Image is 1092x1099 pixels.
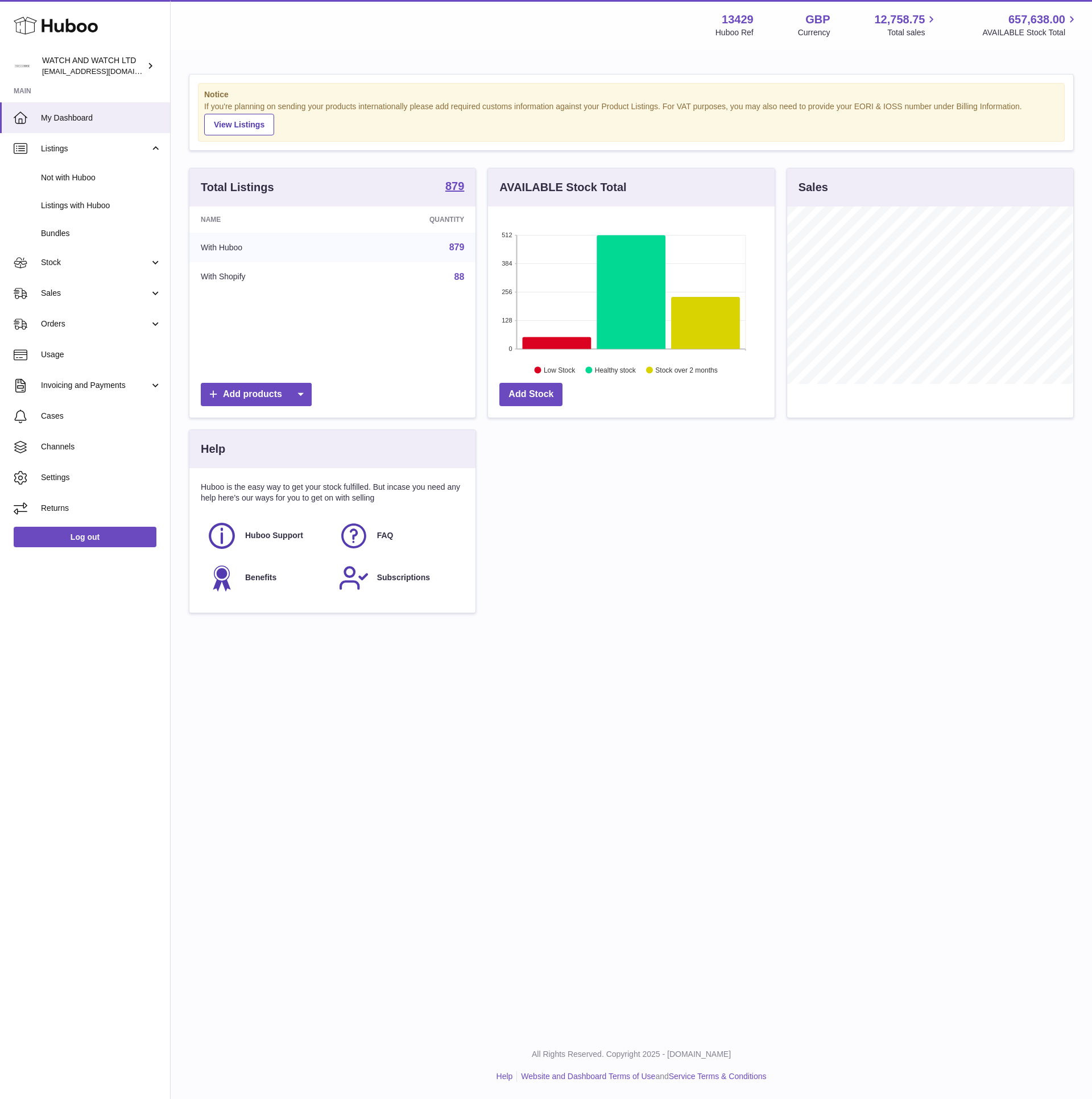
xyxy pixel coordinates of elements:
[445,180,464,192] strong: 879
[805,12,830,27] strong: GBP
[180,1049,1083,1060] p: All Rights Reserved. Copyright 2025 - [DOMAIN_NAME]
[338,563,459,593] a: Subscriptions
[499,383,562,406] a: Add Stock
[206,520,327,551] a: Huboo Support
[41,172,162,183] span: Not with Huboo
[41,411,162,422] span: Cases
[42,55,144,77] div: WATCH AND WATCH LTD
[41,441,162,452] span: Channels
[14,57,31,75] img: baris@watchandwatch.co.uk
[517,1071,766,1082] li: and
[595,366,636,374] text: Healthy stock
[887,27,938,38] span: Total sales
[656,366,718,374] text: Stock over 2 months
[874,12,938,38] a: 12,758.75 Total sales
[874,12,925,27] span: 12,758.75
[497,1072,513,1081] a: Help
[1008,12,1065,27] span: 657,638.00
[189,206,344,233] th: Name
[41,228,162,239] span: Bundles
[454,272,465,282] a: 88
[204,101,1058,135] div: If you're planning on sending your products internationally please add required customs informati...
[41,380,150,391] span: Invoicing and Payments
[245,572,276,583] span: Benefits
[189,262,344,292] td: With Shopify
[41,200,162,211] span: Listings with Huboo
[41,113,162,123] span: My Dashboard
[544,366,576,374] text: Low Stock
[41,257,150,268] span: Stock
[344,206,475,233] th: Quantity
[14,527,156,547] a: Log out
[201,383,312,406] a: Add products
[445,180,464,194] a: 879
[201,482,464,503] p: Huboo is the easy way to get your stock fulfilled. But incase you need any help here's our ways f...
[499,180,626,195] h3: AVAILABLE Stock Total
[982,12,1078,38] a: 657,638.00 AVAILABLE Stock Total
[715,27,754,38] div: Huboo Ref
[42,67,167,76] span: [EMAIL_ADDRESS][DOMAIN_NAME]
[204,89,1058,100] strong: Notice
[206,563,327,593] a: Benefits
[41,319,150,329] span: Orders
[201,441,225,457] h3: Help
[982,27,1078,38] span: AVAILABLE Stock Total
[41,503,162,514] span: Returns
[41,143,150,154] span: Listings
[41,472,162,483] span: Settings
[41,349,162,360] span: Usage
[377,572,430,583] span: Subscriptions
[799,180,828,195] h3: Sales
[338,520,459,551] a: FAQ
[502,232,512,238] text: 512
[377,530,394,541] span: FAQ
[449,242,465,252] a: 879
[245,530,303,541] span: Huboo Support
[798,27,830,38] div: Currency
[502,317,512,324] text: 128
[502,288,512,295] text: 256
[204,114,274,135] a: View Listings
[189,233,344,262] td: With Huboo
[509,345,512,352] text: 0
[521,1072,655,1081] a: Website and Dashboard Terms of Use
[502,260,512,267] text: 384
[41,288,150,299] span: Sales
[722,12,754,27] strong: 13429
[669,1072,767,1081] a: Service Terms & Conditions
[201,180,274,195] h3: Total Listings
